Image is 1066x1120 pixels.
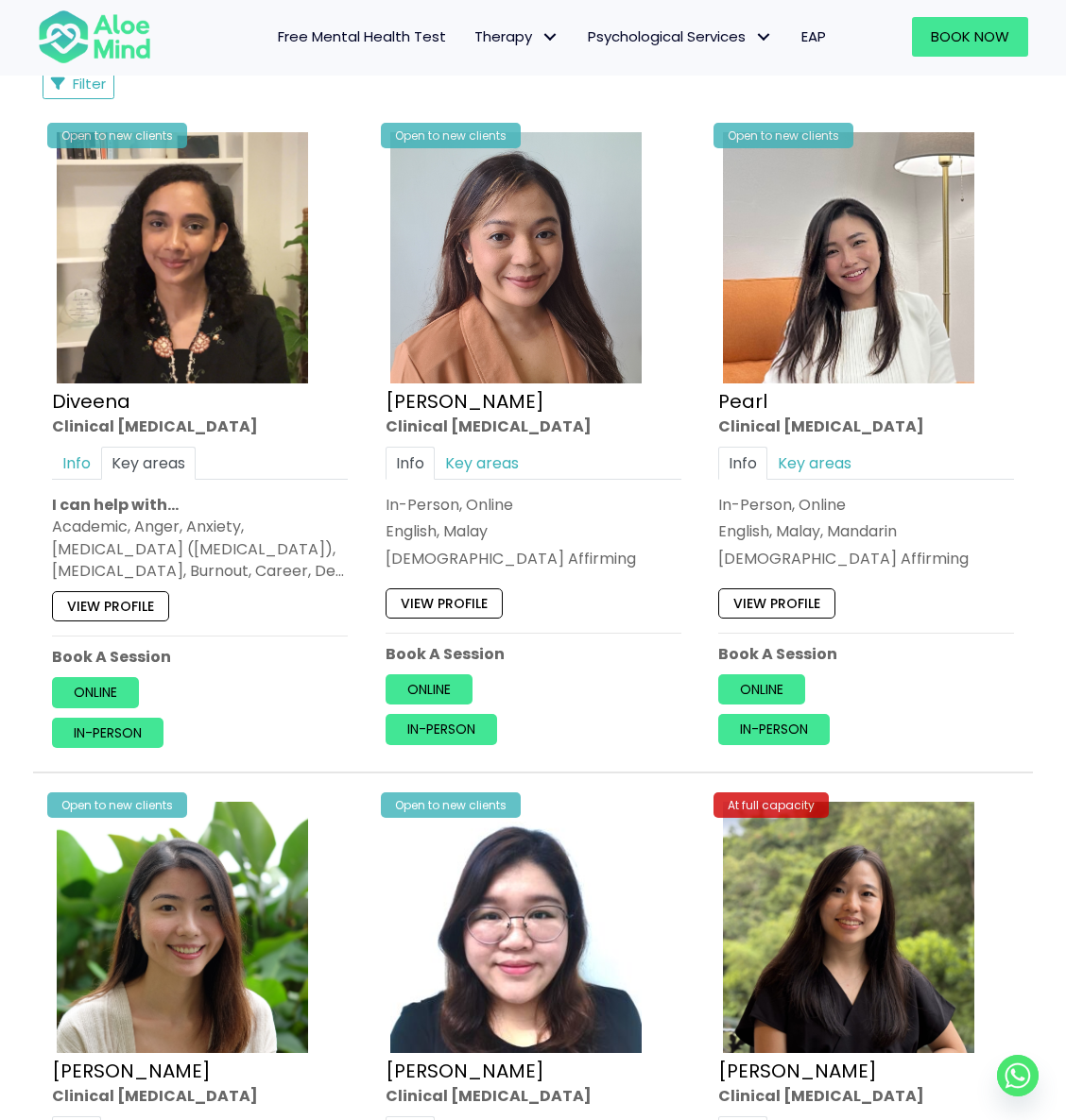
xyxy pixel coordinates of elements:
div: Open to new clients [381,792,521,818]
a: EAP [787,17,840,57]
a: Book Now [912,17,1028,57]
a: Key areas [767,447,862,480]
a: Free Mental Health Test [264,17,460,57]
div: Clinical [MEDICAL_DATA] [52,1085,348,1107]
a: Pearl [718,388,767,415]
a: Info [718,447,767,480]
div: Clinical [MEDICAL_DATA] [386,416,681,437]
nav: Menu [170,17,840,57]
img: Pearl photo [723,132,974,383]
a: View profile [718,588,835,619]
a: TherapyTherapy: submenu [460,17,574,57]
a: Diveena [52,388,130,415]
p: English, Malay, Mandarin [718,520,1014,542]
a: Whatsapp [997,1055,1039,1096]
button: Filter Listings [43,69,114,99]
a: View profile [386,588,503,619]
a: Psychological ServicesPsychological Services: submenu [574,17,787,57]
div: Open to new clients [714,123,853,148]
a: [PERSON_NAME] [386,388,544,415]
img: IMG_1660 – Diveena Nair [57,132,308,383]
p: English, Malay [386,520,681,542]
a: [PERSON_NAME] [718,1058,877,1084]
span: Psychological Services: submenu [750,24,778,51]
a: In-person [718,715,830,745]
p: Book A Session [386,643,681,665]
p: Book A Session [718,643,1014,665]
span: EAP [801,26,826,46]
a: [PERSON_NAME] [386,1058,544,1084]
a: Info [386,447,435,480]
div: Clinical [MEDICAL_DATA] [718,1085,1014,1107]
img: Hanna Clinical Psychologist [390,132,642,383]
a: Online [386,674,473,704]
a: Info [52,447,101,480]
img: Wei Shan_Profile-300×300 [390,802,642,1053]
div: Open to new clients [47,123,187,148]
span: Psychological Services [588,26,773,46]
a: Online [718,674,805,704]
div: Clinical [MEDICAL_DATA] [386,1085,681,1107]
a: Key areas [101,447,196,480]
span: Book Now [931,26,1009,46]
div: At full capacity [714,792,829,818]
div: Open to new clients [47,792,187,818]
div: Academic, Anger, Anxiety, [MEDICAL_DATA] ([MEDICAL_DATA]), [MEDICAL_DATA], Burnout, Career, De… [52,516,348,582]
span: Therapy: submenu [537,24,564,51]
div: [DEMOGRAPHIC_DATA] Affirming [386,548,681,569]
img: Aloe mind Logo [38,8,151,65]
div: Open to new clients [381,123,521,148]
div: In-Person, Online [718,494,1014,516]
a: View profile [52,591,169,621]
div: Clinical [MEDICAL_DATA] [52,416,348,437]
a: In-person [52,718,163,748]
img: Peggy Clin Psych [57,802,308,1053]
div: Clinical [MEDICAL_DATA] [718,416,1014,437]
a: Key areas [435,447,529,480]
p: I can help with… [52,494,348,516]
span: Therapy [474,26,559,46]
div: [DEMOGRAPHIC_DATA] Affirming [718,548,1014,569]
a: [PERSON_NAME] [52,1058,211,1084]
p: Book A Session [52,646,348,668]
img: Hooi ting Clinical Psychologist [723,802,974,1053]
span: Filter [73,74,106,93]
a: In-person [386,715,497,745]
div: In-Person, Online [386,494,681,516]
a: Online [52,678,139,708]
span: Free Mental Health Test [278,26,446,46]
